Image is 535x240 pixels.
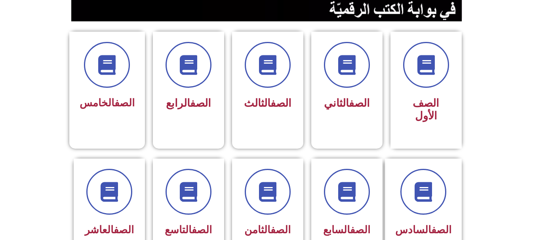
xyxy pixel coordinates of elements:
a: الصف [190,97,211,110]
span: الرابع [166,97,211,110]
span: السادس [395,224,451,236]
a: الصف [350,224,370,236]
a: الصف [349,97,370,110]
a: الصف [270,97,291,110]
span: الخامس [80,97,135,109]
a: الصف [114,224,134,236]
span: السابع [323,224,370,236]
a: الصف [431,224,451,236]
span: الصف الأول [413,97,439,122]
a: الصف [270,224,291,236]
span: العاشر [85,224,134,236]
a: الصف [192,224,212,236]
span: الثالث [244,97,291,110]
span: الثاني [324,97,370,110]
span: التاسع [165,224,212,236]
span: الثامن [244,224,291,236]
a: الصف [114,97,135,109]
